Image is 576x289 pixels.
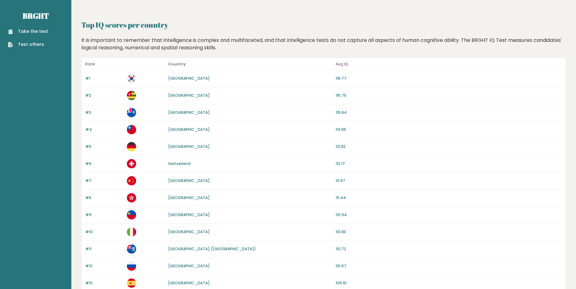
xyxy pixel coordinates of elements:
[85,229,123,235] p: #10
[85,161,123,167] p: #6
[168,178,210,183] a: [GEOGRAPHIC_DATA]
[8,41,48,48] a: Test others
[168,61,186,67] b: Country
[127,244,136,254] img: fk.svg
[127,210,136,220] img: li.svg
[127,142,136,151] img: de.svg
[127,261,136,271] img: ru.svg
[168,246,256,251] a: [GEOGRAPHIC_DATA] ([GEOGRAPHIC_DATA])
[336,60,562,68] p: Avg IQ
[85,76,123,81] p: #1
[168,212,210,217] a: [GEOGRAPHIC_DATA]
[85,246,123,252] p: #11
[85,263,123,269] p: #12
[85,110,123,115] p: #3
[85,212,123,218] p: #9
[336,76,562,81] p: 116.77
[168,76,210,81] a: [GEOGRAPHIC_DATA]
[336,195,562,201] p: 111.44
[127,159,136,168] img: ch.svg
[168,127,210,132] a: [GEOGRAPHIC_DATA]
[127,108,136,117] img: tf.svg
[79,37,569,51] div: It is important to remember that intelligence is complex and multifaceted, and that intelligence ...
[336,93,562,98] p: 115.75
[336,144,562,149] p: 112.82
[168,229,210,234] a: [GEOGRAPHIC_DATA]
[127,176,136,185] img: cn.svg
[23,11,49,21] a: Brght
[127,125,136,134] img: tw.svg
[168,144,210,149] a: [GEOGRAPHIC_DATA]
[336,212,562,218] p: 110.94
[8,28,48,35] a: Take the test
[336,178,562,184] p: 111.97
[336,161,562,167] p: 112.17
[85,195,123,201] p: #8
[336,246,562,252] p: 110.72
[85,60,123,68] p: Rank
[168,195,210,200] a: [GEOGRAPHIC_DATA]
[85,93,123,98] p: #2
[81,19,566,30] h2: Top IQ scores per country
[127,227,136,237] img: it.svg
[85,178,123,184] p: #7
[168,263,210,269] a: [GEOGRAPHIC_DATA]
[168,280,210,286] a: [GEOGRAPHIC_DATA]
[336,263,562,269] p: 110.57
[85,144,123,149] p: #5
[336,229,562,235] p: 110.80
[336,110,562,115] p: 115.64
[127,278,136,288] img: es.svg
[127,193,136,202] img: hk.svg
[336,280,562,286] p: 109.91
[168,93,210,98] a: [GEOGRAPHIC_DATA]
[168,110,210,115] a: [GEOGRAPHIC_DATA]
[168,161,190,166] a: Switzerland
[127,91,136,100] img: tg.svg
[85,127,123,132] p: #4
[85,280,123,286] p: #13
[336,127,562,132] p: 113.95
[127,74,136,83] img: kr.svg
